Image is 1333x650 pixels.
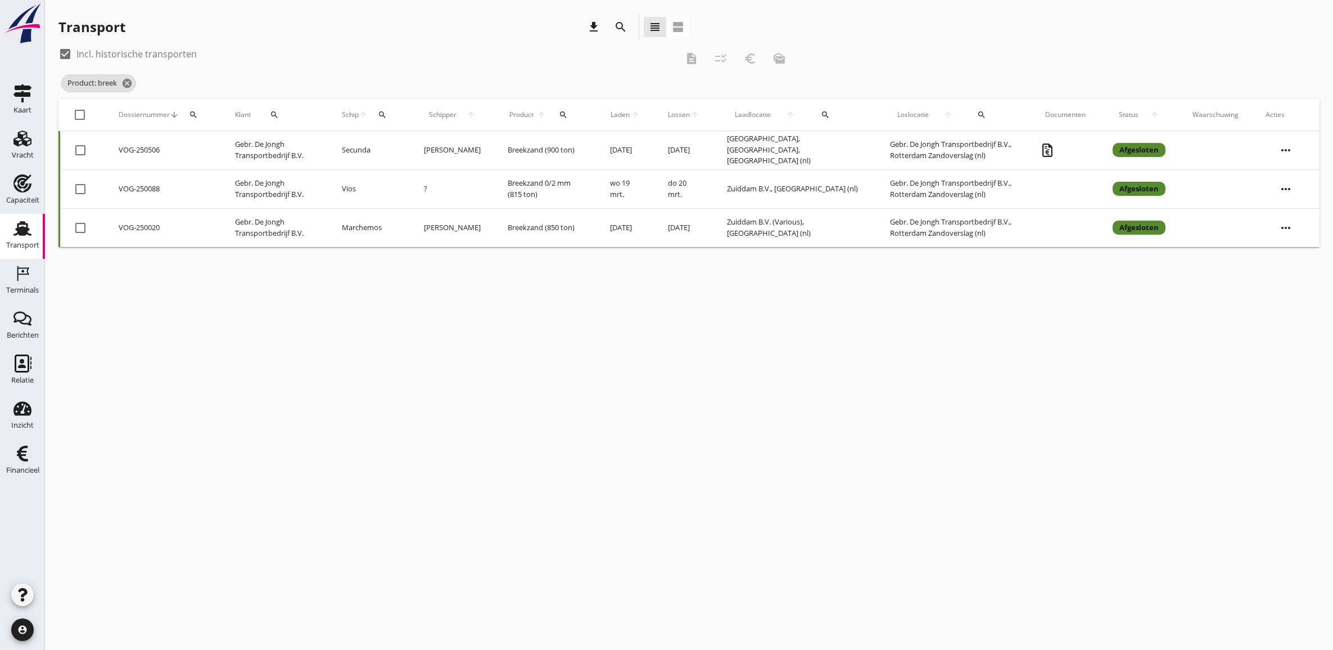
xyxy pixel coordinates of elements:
div: Afgesloten [1113,221,1165,235]
div: Afgesloten [1113,143,1165,158]
div: Acties [1266,110,1306,120]
div: Transport [6,241,39,249]
i: cancel [121,78,133,89]
td: Gebr. De Jongh Transportbedrijf B.V. [222,131,328,170]
span: Schipper [424,110,462,120]
div: Terminals [6,286,39,294]
i: arrow_upward [690,110,700,119]
span: Laadlocatie [727,110,779,120]
i: search [378,110,387,119]
i: search [559,110,568,119]
span: Product: breek [61,74,136,92]
div: VOG-250506 [119,145,208,156]
span: Status [1113,110,1145,120]
td: Gebr. De Jongh Transportbedrijf B.V., Rotterdam Zandoverslag (nl) [876,131,1031,170]
i: arrow_upward [359,110,368,119]
td: Gebr. De Jongh Transportbedrijf B.V. [222,208,328,247]
span: Product [508,110,535,120]
i: arrow_upward [779,110,803,119]
td: [DATE] [654,131,713,170]
td: [GEOGRAPHIC_DATA], [GEOGRAPHIC_DATA], [GEOGRAPHIC_DATA] (nl) [713,131,877,170]
div: Inzicht [11,422,34,429]
td: Gebr. De Jongh Transportbedrijf B.V., Rotterdam Zandoverslag (nl) [876,208,1031,247]
i: search [189,110,198,119]
td: Gebr. De Jongh Transportbedrijf B.V., Rotterdam Zandoverslag (nl) [876,169,1031,208]
td: [DATE] [597,131,654,170]
td: Vios [328,169,410,208]
i: account_circle [11,618,34,641]
span: Dossiernummer [119,110,170,120]
div: Waarschuwing [1192,110,1239,120]
i: arrow_upward [535,110,548,119]
td: do 20 mrt. [654,169,713,208]
div: VOG-250020 [119,222,208,234]
div: Afgesloten [1113,182,1165,196]
div: Relatie [11,376,34,384]
i: search [821,110,830,119]
span: Loslocatie [890,110,936,120]
i: arrow_downward [170,110,179,119]
i: more_horiz [1270,212,1302,244]
td: [DATE] [597,208,654,247]
i: more_horiz [1270,173,1302,205]
i: arrow_upward [936,110,960,119]
td: Breekzand (900 ton) [494,131,596,170]
div: Kaart [13,106,31,114]
td: [PERSON_NAME] [410,131,494,170]
span: Laden [610,110,631,120]
div: Transport [58,18,125,36]
td: wo 19 mrt. [597,169,654,208]
img: logo-small.a267ee39.svg [2,3,43,44]
td: Marchemos [328,208,410,247]
div: Vracht [12,151,34,159]
div: VOG-250088 [119,183,208,195]
i: arrow_upward [630,110,641,119]
div: Berichten [7,331,39,339]
td: Breekzand 0/2 mm (815 ton) [494,169,596,208]
span: Lossen [668,110,690,120]
i: view_agenda [671,20,685,34]
td: [PERSON_NAME] [410,208,494,247]
i: arrow_upward [1144,110,1165,119]
td: Zuiddam B.V., [GEOGRAPHIC_DATA] (nl) [713,169,877,208]
td: Zuiddam B.V. (Various), [GEOGRAPHIC_DATA] (nl) [713,208,877,247]
td: Secunda [328,131,410,170]
i: search [270,110,279,119]
i: view_headline [648,20,662,34]
div: Klant [235,101,315,128]
span: Schip [342,110,359,120]
div: Documenten [1045,110,1086,120]
i: search [614,20,627,34]
td: [DATE] [654,208,713,247]
i: arrow_upward [462,110,481,119]
td: Breekzand (850 ton) [494,208,596,247]
div: Capaciteit [6,196,39,204]
td: Gebr. De Jongh Transportbedrijf B.V. [222,169,328,208]
div: Financieel [6,467,39,474]
i: search [977,110,986,119]
i: more_horiz [1270,135,1302,166]
i: download [587,20,600,34]
label: Incl. historische transporten [76,48,197,60]
td: ? [410,169,494,208]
